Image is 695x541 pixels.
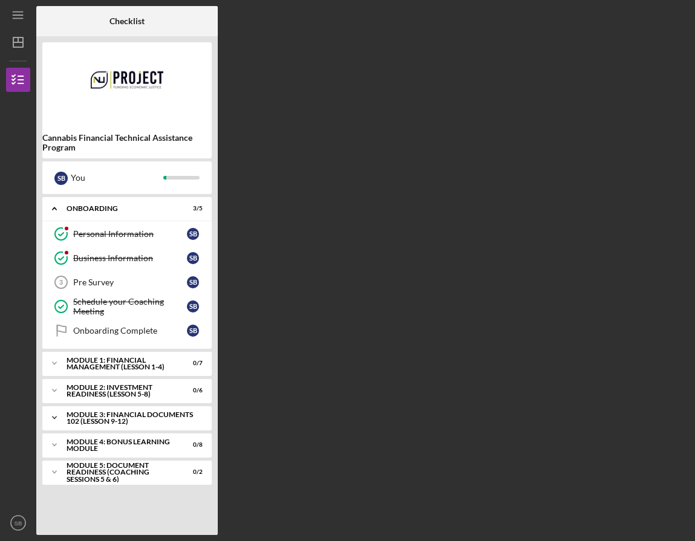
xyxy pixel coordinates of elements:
[73,253,187,263] div: Business Information
[48,294,206,319] a: Schedule your Coaching MeetingSB
[187,252,199,264] div: S B
[67,357,172,371] div: Module 1: Financial Management (Lesson 1-4)
[6,511,30,535] button: SB
[73,297,187,316] div: Schedule your Coaching Meeting
[67,411,197,425] div: Module 3: Financial Documents 102 (Lesson 9-12)
[15,520,22,526] text: SB
[42,133,212,152] b: Cannabis Financial Technical Assistance Program
[187,228,199,240] div: S B
[187,325,199,337] div: S B
[54,172,68,185] div: S B
[42,48,212,121] img: Product logo
[48,319,206,343] a: Onboarding CompleteSB
[181,441,203,449] div: 0 / 8
[48,246,206,270] a: Business InformationSB
[59,279,63,286] tspan: 3
[109,16,145,26] b: Checklist
[67,205,172,212] div: Onboarding
[67,384,172,398] div: Module 2: Investment Readiness (Lesson 5-8)
[181,360,203,367] div: 0 / 7
[67,438,172,452] div: Module 4: Bonus Learning Module
[48,222,206,246] a: Personal InformationSB
[181,387,203,394] div: 0 / 6
[67,462,172,483] div: Module 5: Document Readiness (Coaching Sessions 5 & 6)
[181,468,203,476] div: 0 / 2
[73,326,187,335] div: Onboarding Complete
[187,276,199,288] div: S B
[187,300,199,313] div: S B
[181,205,203,212] div: 3 / 5
[73,229,187,239] div: Personal Information
[73,277,187,287] div: Pre Survey
[48,270,206,294] a: 3Pre SurveySB
[71,167,163,188] div: You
